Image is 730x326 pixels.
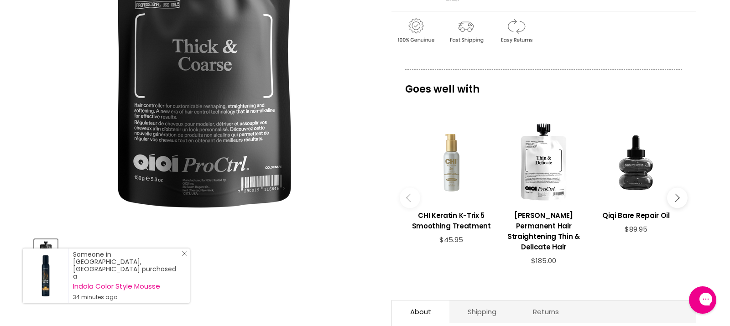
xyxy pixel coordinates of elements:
[502,210,585,252] h3: [PERSON_NAME] Permanent Hair Straightening Thin & Delicate Hair
[35,240,57,262] img: Qiqi Vega Permanent Hair Straightening Thick & Coarse Hair
[73,283,181,290] a: Indola Color Style Mousse
[439,235,463,244] span: $45.95
[684,283,721,317] iframe: Gorgias live chat messenger
[34,239,57,263] button: Qiqi Vega Permanent Hair Straightening Thick & Coarse Hair
[492,17,540,45] img: returns.gif
[178,251,188,260] a: Close Notification
[515,300,577,323] a: Returns
[502,203,585,257] a: View product:Qiqi Vega Permanent Hair Straightening Thin & Delicate Hair
[594,210,678,221] h3: Qiqi Bare Repair Oil
[33,237,376,263] div: Product thumbnails
[531,256,556,265] span: $185.00
[23,248,68,303] a: Visit product page
[410,210,493,231] h3: CHI Keratin K-Trix 5 Smoothing Treatment
[594,203,678,225] a: View product:Qiqi Bare Repair Oil
[182,251,188,256] svg: Close Icon
[449,300,515,323] a: Shipping
[73,251,181,301] div: Someone in [GEOGRAPHIC_DATA], [GEOGRAPHIC_DATA] purchased a
[392,300,449,323] a: About
[410,203,493,236] a: View product:CHI Keratin K-Trix 5 Smoothing Treatment
[405,69,682,99] p: Goes well with
[442,17,490,45] img: shipping.gif
[391,17,440,45] img: genuine.gif
[625,224,647,234] span: $89.95
[73,294,181,301] small: 34 minutes ago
